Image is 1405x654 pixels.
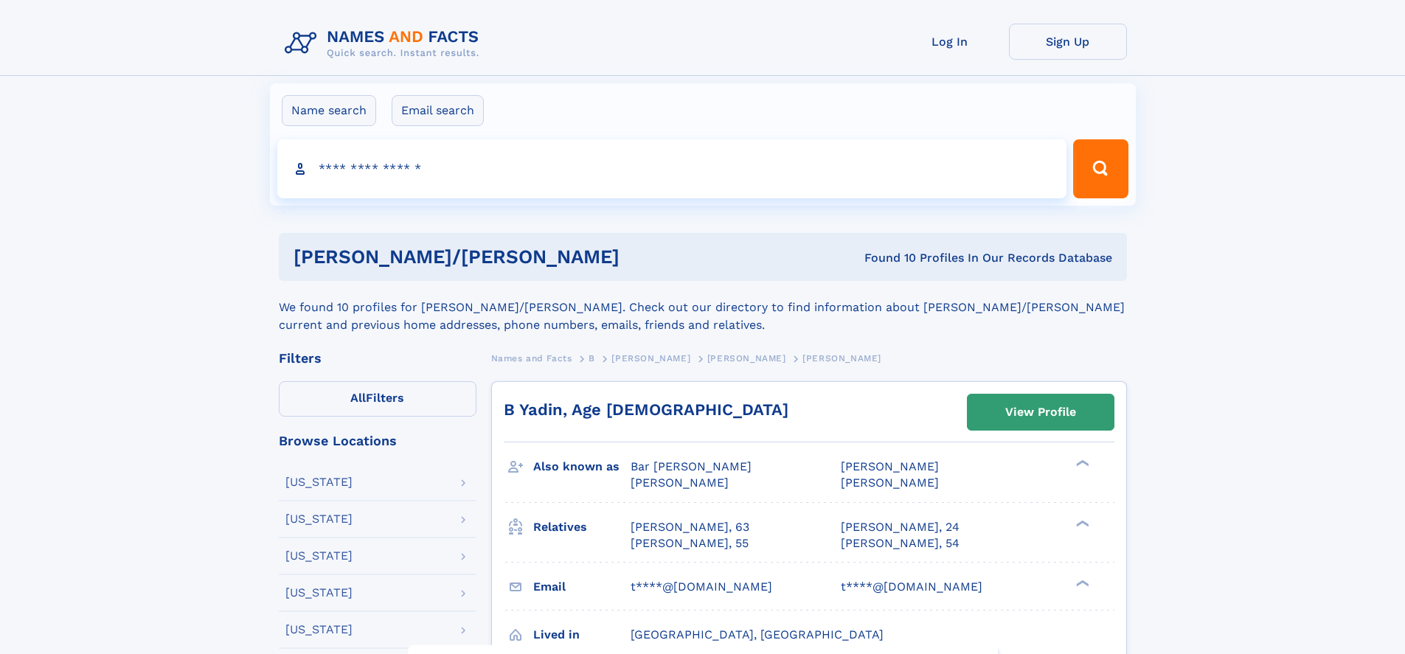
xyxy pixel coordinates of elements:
[611,349,690,367] a: [PERSON_NAME]
[294,248,742,266] h1: [PERSON_NAME]/[PERSON_NAME]
[285,624,353,636] div: [US_STATE]
[392,95,484,126] label: Email search
[589,353,595,363] span: B
[802,353,881,363] span: [PERSON_NAME]
[491,349,572,367] a: Names and Facts
[285,476,353,488] div: [US_STATE]
[631,459,752,473] span: Bar [PERSON_NAME]
[277,139,1067,198] input: search input
[279,381,476,417] label: Filters
[279,281,1127,334] div: We found 10 profiles for [PERSON_NAME]/[PERSON_NAME]. Check out our directory to find information...
[533,515,631,540] h3: Relatives
[891,24,1009,60] a: Log In
[285,513,353,525] div: [US_STATE]
[1005,395,1076,429] div: View Profile
[589,349,595,367] a: B
[707,353,786,363] span: [PERSON_NAME]
[279,24,491,63] img: Logo Names and Facts
[285,550,353,562] div: [US_STATE]
[968,394,1114,430] a: View Profile
[1073,139,1128,198] button: Search Button
[1072,518,1090,528] div: ❯
[350,391,366,405] span: All
[533,622,631,647] h3: Lived in
[841,476,939,490] span: [PERSON_NAME]
[504,400,788,419] a: B Yadin, Age [DEMOGRAPHIC_DATA]
[1072,578,1090,588] div: ❯
[742,250,1112,266] div: Found 10 Profiles In Our Records Database
[707,349,786,367] a: [PERSON_NAME]
[279,434,476,448] div: Browse Locations
[841,519,960,535] a: [PERSON_NAME], 24
[533,574,631,599] h3: Email
[631,535,749,552] a: [PERSON_NAME], 55
[279,352,476,365] div: Filters
[611,353,690,363] span: [PERSON_NAME]
[1072,459,1090,468] div: ❯
[841,459,939,473] span: [PERSON_NAME]
[841,535,960,552] a: [PERSON_NAME], 54
[285,587,353,599] div: [US_STATE]
[1009,24,1127,60] a: Sign Up
[631,519,749,535] a: [PERSON_NAME], 63
[631,476,729,490] span: [PERSON_NAME]
[533,454,631,479] h3: Also known as
[282,95,376,126] label: Name search
[631,627,884,641] span: [GEOGRAPHIC_DATA], [GEOGRAPHIC_DATA]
